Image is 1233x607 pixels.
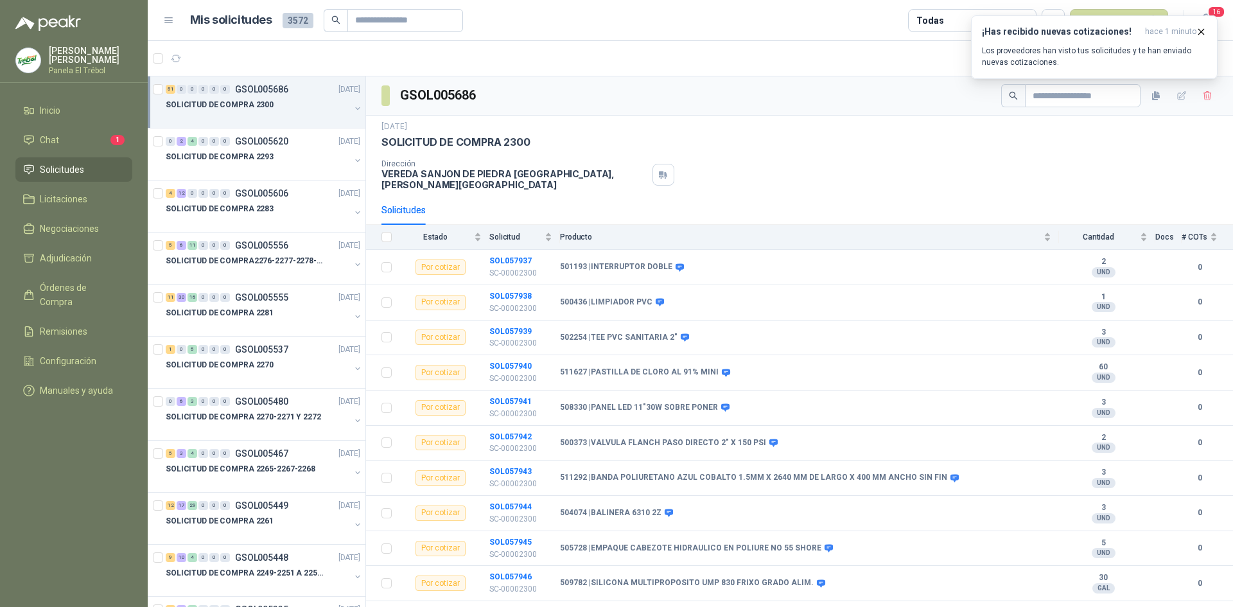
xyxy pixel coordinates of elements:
[1059,538,1148,549] b: 5
[1059,398,1148,408] b: 3
[1009,91,1018,100] span: search
[166,99,274,111] p: SOLICITUD DE COMPRA 2300
[188,293,197,302] div: 16
[560,333,678,343] b: 502254 | TEE PVC SANITARIA 2"
[198,85,208,94] div: 0
[15,187,132,211] a: Licitaciones
[1059,328,1148,338] b: 3
[1194,9,1218,32] button: 16
[381,121,407,133] p: [DATE]
[338,292,360,304] p: [DATE]
[560,543,821,554] b: 505728 | EMPAQUE CABEZOTE HIDRAULICO EN POLIURE NO 55 SHORE
[1092,337,1115,347] div: UND
[209,293,219,302] div: 0
[166,515,274,527] p: SOLICITUD DE COMPRA 2261
[489,327,532,336] a: SOL057939
[40,383,113,398] span: Manuales y ayuda
[338,396,360,408] p: [DATE]
[1059,433,1148,443] b: 2
[489,572,532,581] b: SOL057946
[40,354,96,368] span: Configuración
[1155,225,1182,250] th: Docs
[489,467,532,476] b: SOL057943
[489,397,532,406] a: SOL057941
[1182,225,1233,250] th: # COTs
[1059,573,1148,583] b: 30
[1092,408,1115,418] div: UND
[188,553,197,562] div: 4
[15,246,132,270] a: Adjudicación
[198,345,208,354] div: 0
[166,189,175,198] div: 4
[1092,478,1115,488] div: UND
[220,85,230,94] div: 0
[220,189,230,198] div: 0
[220,293,230,302] div: 0
[560,508,661,518] b: 504074 | BALINERA 6310 2Z
[1182,331,1218,344] b: 0
[489,256,532,265] b: SOL057937
[40,163,84,177] span: Solicitudes
[1092,583,1115,594] div: GAL
[1207,6,1225,18] span: 16
[198,241,208,250] div: 0
[489,373,552,385] p: SC-00002300
[1059,468,1148,478] b: 3
[489,538,532,547] a: SOL057945
[166,553,175,562] div: 9
[198,553,208,562] div: 0
[415,506,466,521] div: Por cotizar
[166,238,363,279] a: 5 6 11 0 0 0 GSOL005556[DATE] SOLICITUD DE COMPRA2276-2277-2278-2284-2285-
[1145,26,1196,37] span: hace 1 minuto
[166,151,274,163] p: SOLICITUD DE COMPRA 2293
[1070,9,1168,32] button: Nueva solicitud
[209,553,219,562] div: 0
[188,241,197,250] div: 11
[489,408,552,420] p: SC-00002300
[283,13,313,28] span: 3572
[166,397,175,406] div: 0
[49,67,132,75] p: Panela El Trébol
[489,292,532,301] b: SOL057938
[338,344,360,356] p: [DATE]
[235,501,288,510] p: GSOL005449
[235,449,288,458] p: GSOL005467
[489,432,532,441] b: SOL057942
[177,553,186,562] div: 10
[40,133,59,147] span: Chat
[166,498,363,539] a: 12 17 29 0 0 0 GSOL005449[DATE] SOLICITUD DE COMPRA 2261
[399,233,471,242] span: Estado
[166,501,175,510] div: 12
[338,552,360,564] p: [DATE]
[188,137,197,146] div: 4
[40,324,87,339] span: Remisiones
[415,365,466,380] div: Por cotizar
[560,233,1041,242] span: Producto
[235,85,288,94] p: GSOL005686
[381,136,530,149] p: SOLICITUD DE COMPRA 2300
[166,411,321,423] p: SOLICITUD DE COMPRA 2270-2271 Y 2272
[166,567,326,579] p: SOLICITUD DE COMPRA 2249-2251 A 2256-2258 Y 2262
[560,225,1059,250] th: Producto
[166,342,363,383] a: 1 0 5 0 0 0 GSOL005537[DATE] SOLICITUD DE COMPRA 2270
[166,85,175,94] div: 51
[40,281,120,309] span: Órdenes de Compra
[40,192,87,206] span: Licitaciones
[166,345,175,354] div: 1
[166,134,363,175] a: 0 2 4 0 0 0 GSOL005620[DATE] SOLICITUD DE COMPRA 2293
[177,293,186,302] div: 30
[415,470,466,486] div: Por cotizar
[198,189,208,198] div: 0
[560,578,814,588] b: 509782 | SILICONA MULTIPROPOSITO UMP 830 FRIXO GRADO ALIM.
[177,345,186,354] div: 0
[489,502,532,511] a: SOL057944
[209,397,219,406] div: 0
[15,319,132,344] a: Remisiones
[489,513,552,525] p: SC-00002300
[166,255,326,267] p: SOLICITUD DE COMPRA2276-2277-2278-2284-2285-
[177,241,186,250] div: 6
[489,362,532,371] b: SOL057940
[220,137,230,146] div: 0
